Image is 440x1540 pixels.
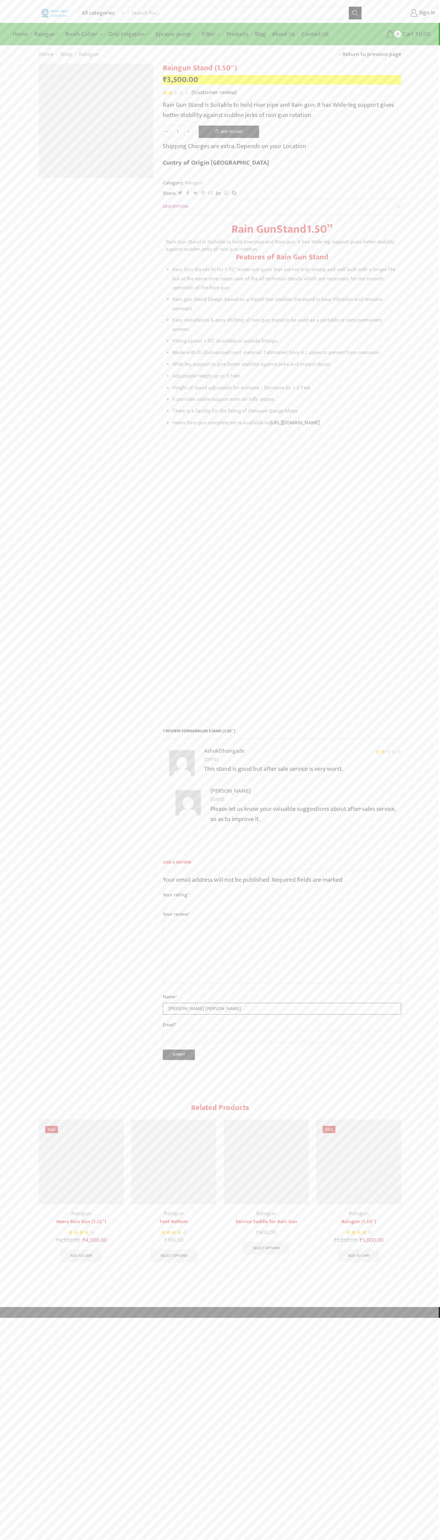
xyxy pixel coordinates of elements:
b: Cuntry of Origin [GEOGRAPHIC_DATA] [163,157,269,168]
a: 0 Cart ₹0.00 [368,28,430,40]
a: Products [223,27,252,42]
a: Raingun [164,1209,184,1218]
img: Heera Raingun 1.50 [316,1119,401,1204]
p: Please let us know your valuable suggestions about after-sales service, so as to improve it. [210,804,401,824]
a: Return to previous page [342,51,401,59]
span: Rated out of 5 [68,1229,89,1236]
img: Foot Bottom [131,1119,216,1204]
li: Fitting option 1.50″ Available in outside fittings. [172,337,398,346]
a: Drip Irrigation [106,27,152,42]
bdi: 4,500.00 [56,1235,80,1245]
bdi: 400.00 [256,1228,276,1237]
div: Rated 2.00 out of 5 [163,91,189,95]
span: Category: [163,179,203,187]
span: Rated out of 5 [161,1229,180,1236]
nav: Breadcrumb [39,51,99,59]
label: Name [163,993,401,1001]
a: Sign in [371,7,435,19]
span: Your email address will not be published. Required fields are marked [163,874,342,885]
h2: 1 review for [163,728,401,739]
span: Related products [191,1101,249,1114]
a: Raingun [71,1209,91,1218]
strong: Features of Rain Gun Stand [236,251,328,264]
button: Add to cart [199,126,259,138]
a: Contact Us [298,27,332,42]
span: ₹ [334,1235,337,1245]
li: Made with GI (Galvanized Iron) material, Fabricated from G.I. pipes to prevent from corrosion. [172,348,398,357]
span: ₹ [163,73,167,86]
span: Share: [163,190,176,197]
span: Add a review [163,859,401,870]
li: Easy installation & easy shifting of rain gun stand to be used as a portable or semi-permanent sy... [172,316,398,334]
a: Raingun (1.50″) [316,1218,401,1226]
a: Sprayer pump [152,27,199,42]
a: Home [39,51,54,59]
strong: Rain Gun 1.50” [231,220,333,239]
div: Rated 4.00 out of 5 [68,1229,94,1236]
a: Description [163,199,401,214]
span: Description [163,203,188,210]
span: Cart [401,30,414,38]
a: Foot Bottom [131,1218,216,1226]
span: Raingun Stand (1.50″) [189,727,235,735]
span: Sale [45,1126,58,1133]
bdi: 4,000.00 [82,1235,107,1245]
bdi: 0.00 [416,29,430,39]
div: Rated 4.00 out of 5 [346,1229,372,1236]
div: Rated 2 out of 5 [375,749,401,754]
p: Rain Gun Stand is Suitable to hold riser pipe and Rain gun. It has Wide-leg support gives better ... [163,100,401,120]
a: Brush Cutter [62,27,105,42]
time: [DATE] [210,796,401,804]
input: Submit [163,1050,195,1060]
a: About Us [269,27,298,42]
strong: AshokDhongade [204,746,244,756]
span: ₹ [82,1235,85,1245]
a: Add to cart: “Heera Rain Gun (1.25")” [60,1249,102,1262]
a: Raingun [349,1209,369,1218]
a: Raingun [79,51,99,59]
a: Home [10,27,31,42]
time: [DATE] [204,756,401,764]
li: Heera Rain gun complete set is available on [172,418,398,428]
input: Product quantity [170,126,185,138]
span: ₹ [56,1235,59,1245]
span: ₹ [164,1235,167,1245]
a: Heera Rain Gun (1.25″) [39,1218,124,1226]
a: Add to cart: “Raingun (1.50")” [338,1249,380,1262]
h1: Raingun Stand (1.50″) [163,64,401,73]
span: 1 [193,88,195,97]
img: Rain Gun Stand 1.5 [39,64,153,178]
li: It provides stable support even on hilly slopes. [172,395,398,404]
a: Select options for “Foot Bottom” [151,1249,197,1262]
span: ₹ [416,29,419,39]
a: Shop [60,51,73,59]
span: Rated out of 5 based on customer rating [163,91,173,95]
span: Rated out of 5 [375,749,386,754]
li: Rain Gun Stands fit for 1.50” water rain guns that are not only strong and well built with a long... [172,265,398,292]
bdi: 5,850.00 [334,1235,357,1245]
span: ₹ [256,1228,259,1237]
label: Email [163,1021,401,1029]
bdi: 3,500.00 [163,73,198,86]
li: Adjustable Height up to 5 Feet. [172,372,398,381]
a: Raingun [256,1209,276,1218]
bdi: 5,000.00 [360,1235,384,1245]
li: Wide leg support to give better stability against jerks and impact thrust. [172,360,398,369]
img: Service Saddle For Rain Gun [224,1119,309,1204]
p: This stand is good but after sale service is very worst. [204,764,401,774]
li: Height of stand adjustable for Increase / Decrease by 1-2 Feet. [172,383,398,393]
a: Blog [252,27,269,42]
span: Sign in [417,9,435,17]
span: Rated out of 5 [346,1229,367,1236]
a: (1customer review) [191,89,237,97]
label: Your rating [163,891,401,899]
button: Search button [349,7,361,19]
div: Rain Gun Stand is Suitable to hold riser pipe and Rain gun. It has Wide leg support gives better ... [166,222,398,428]
img: Heera Raingun 1.50 [39,1119,124,1204]
span: 0 [395,31,401,37]
a: Filter [199,27,223,42]
a: Service Saddle for Rain Gun [224,1218,309,1226]
span: Sale [323,1126,335,1133]
a: Select options for “Service Saddle for Rain Gun” [243,1242,290,1255]
a: Raingun [184,179,203,187]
